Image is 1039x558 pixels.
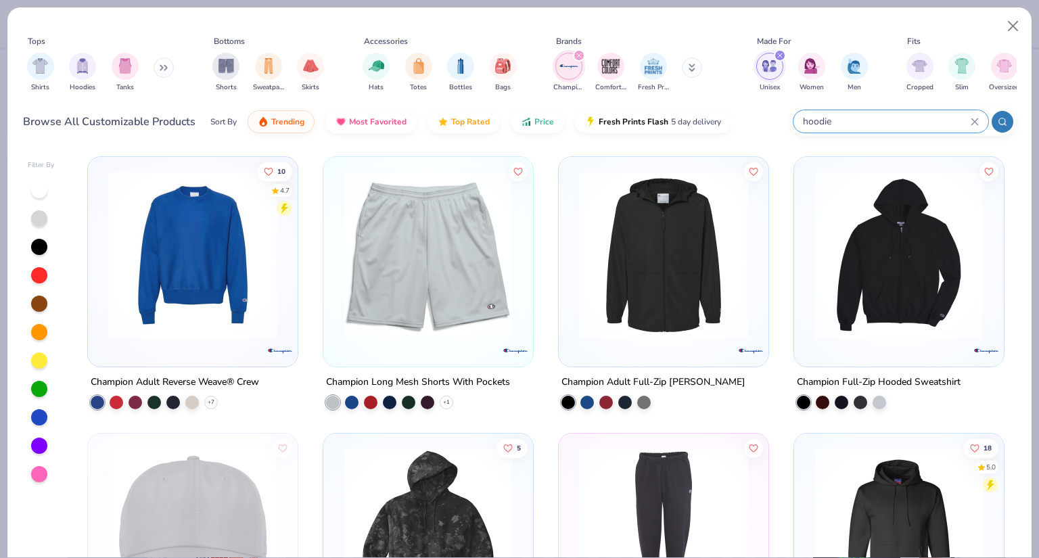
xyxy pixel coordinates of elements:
button: filter button [447,53,474,93]
img: Oversized Image [996,58,1012,74]
div: filter for Comfort Colors [595,53,626,93]
div: filter for Sweatpants [253,53,284,93]
div: 5.0 [986,462,996,472]
div: Filter By [28,160,55,170]
div: 4.7 [281,185,290,195]
button: Like [497,438,528,457]
div: Sort By [210,116,237,128]
span: Skirts [302,83,319,93]
button: Like [744,162,763,181]
button: filter button [906,53,933,93]
button: filter button [27,53,54,93]
div: Champion Adult Reverse Weave® Crew [91,374,259,391]
button: Like [274,438,293,457]
div: filter for Skirts [297,53,324,93]
button: Close [1000,14,1026,39]
img: Women Image [804,58,820,74]
button: filter button [69,53,96,93]
div: Champion Long Mesh Shorts With Pockets [326,374,510,391]
img: Shorts Image [218,58,234,74]
img: Champion logo [267,338,294,365]
button: filter button [638,53,669,93]
div: Browse All Customizable Products [23,114,195,130]
button: Trending [248,110,315,133]
img: e626df10-349b-47ca-aafb-586cc179e604 [337,170,519,340]
div: filter for Oversized [989,53,1019,93]
span: Oversized [989,83,1019,93]
div: filter for Bags [490,53,517,93]
button: Like [258,162,293,181]
div: filter for Men [841,53,868,93]
div: filter for Totes [405,53,432,93]
img: Bags Image [495,58,510,74]
span: Totes [410,83,427,93]
div: Fits [907,35,921,47]
span: Price [534,116,554,127]
button: filter button [405,53,432,93]
button: filter button [841,53,868,93]
img: afa053d7-6e11-4362-9960-222a823569be [572,170,755,340]
img: TopRated.gif [438,116,448,127]
img: Unisex Image [762,58,777,74]
div: filter for Slim [948,53,975,93]
button: filter button [595,53,626,93]
button: Top Rated [428,110,500,133]
span: Fresh Prints [638,83,669,93]
span: Champion [553,83,584,93]
img: Champion logo [972,338,999,365]
img: Totes Image [411,58,426,74]
span: 5 [517,444,521,451]
img: Slim Image [954,58,969,74]
button: Like [509,162,528,181]
div: Champion Full-Zip Hooded Sweatshirt [797,374,961,391]
div: Champion Adult Full-Zip [PERSON_NAME] [561,374,745,391]
img: Champion logo [737,338,764,365]
div: Accessories [364,35,408,47]
button: filter button [212,53,239,93]
span: Fresh Prints Flash [599,116,668,127]
img: Champion Image [559,56,579,76]
button: filter button [297,53,324,93]
div: filter for Cropped [906,53,933,93]
span: Hats [369,83,384,93]
span: Slim [955,83,969,93]
button: Like [744,438,763,457]
button: filter button [989,53,1019,93]
span: + 7 [208,398,214,406]
span: Most Favorited [349,116,407,127]
img: Hats Image [369,58,384,74]
span: Sweatpants [253,83,284,93]
img: Hoodies Image [75,58,90,74]
img: Comfort Colors Image [601,56,621,76]
div: filter for Champion [553,53,584,93]
button: Fresh Prints Flash5 day delivery [575,110,731,133]
img: Fresh Prints Image [643,56,664,76]
img: Bottles Image [453,58,468,74]
div: Bottoms [214,35,245,47]
div: filter for Bottles [447,53,474,93]
div: filter for Unisex [756,53,783,93]
img: d390a846-7359-4f05-a080-a5833abb2d80 [755,170,938,340]
img: Cropped Image [912,58,927,74]
button: filter button [756,53,783,93]
img: Sweatpants Image [261,58,276,74]
input: Try "T-Shirt" [802,114,971,129]
div: filter for Shirts [27,53,54,93]
div: Tops [28,35,45,47]
button: Like [979,162,998,181]
div: filter for Fresh Prints [638,53,669,93]
div: Made For [757,35,791,47]
span: Shorts [216,83,237,93]
button: Like [963,438,998,457]
img: Shirts Image [32,58,48,74]
span: 5 day delivery [671,114,721,130]
span: Cropped [906,83,933,93]
span: Shirts [31,83,49,93]
span: Women [800,83,824,93]
span: Trending [271,116,304,127]
button: filter button [363,53,390,93]
img: Skirts Image [303,58,319,74]
span: Unisex [760,83,780,93]
span: Men [848,83,861,93]
img: Champion logo [502,338,529,365]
